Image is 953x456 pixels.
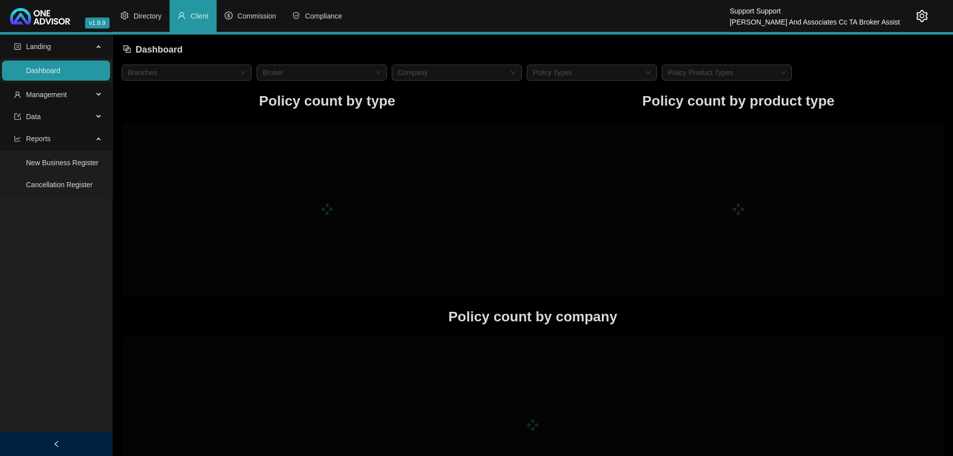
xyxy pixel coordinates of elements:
[916,10,928,22] span: setting
[134,12,162,20] span: Directory
[26,135,51,143] span: Reports
[14,91,21,98] span: user
[14,135,21,142] span: line-chart
[26,67,61,75] a: Dashboard
[123,45,132,54] span: block
[14,113,21,120] span: import
[26,43,51,51] span: Landing
[178,12,186,20] span: user
[730,3,900,14] div: Support Support
[122,90,533,112] h1: Policy count by type
[26,159,99,167] a: New Business Register
[533,90,944,112] h1: Policy count by product type
[85,18,110,29] span: v1.9.9
[730,14,900,25] div: [PERSON_NAME] And Associates Cc TA Broker Assist
[292,12,300,20] span: safety
[305,12,342,20] span: Compliance
[121,12,129,20] span: setting
[26,91,67,99] span: Management
[26,181,93,189] a: Cancellation Register
[26,113,41,121] span: Data
[225,12,233,20] span: dollar
[191,12,209,20] span: Client
[122,306,944,328] h1: Policy count by company
[136,45,183,55] span: Dashboard
[14,43,21,50] span: profile
[238,12,276,20] span: Commission
[53,440,60,447] span: left
[10,8,70,25] img: 2df55531c6924b55f21c4cf5d4484680-logo-light.svg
